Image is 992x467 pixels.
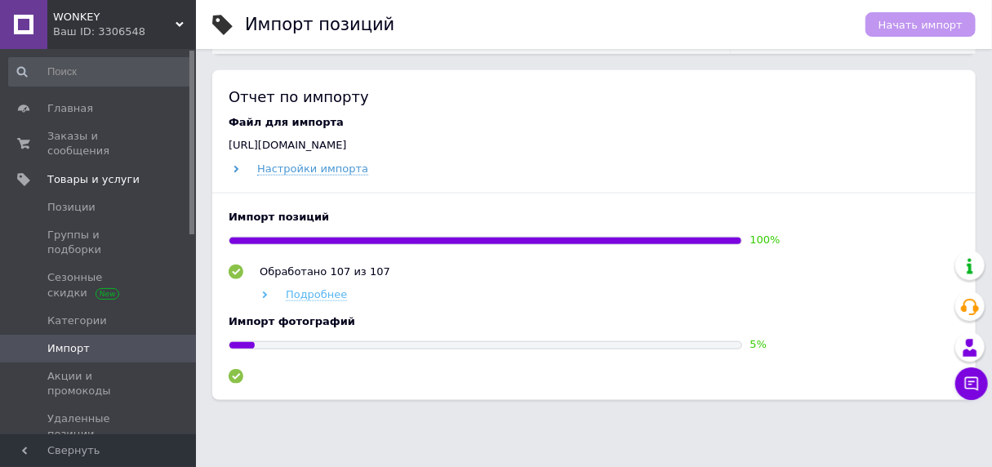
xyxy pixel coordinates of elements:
[257,162,368,176] span: Настройки импорта
[229,87,959,107] div: Отчет по импорту
[47,172,140,187] span: Товары и услуги
[229,115,959,130] div: Файл для импорта
[8,57,193,87] input: Поиск
[47,129,151,158] span: Заказы и сообщения
[53,10,176,24] span: WONKEY
[47,411,151,441] span: Удаленные позиции
[260,265,390,279] div: Обработано 107 из 107
[229,139,347,151] span: [URL][DOMAIN_NAME]
[229,314,959,329] div: Импорт фотографий
[47,200,96,215] span: Позиции
[286,288,347,301] span: Подробнее
[955,367,988,400] button: Чат с покупателем
[47,270,151,300] span: Сезонные скидки
[750,337,767,352] div: 5 %
[47,228,151,257] span: Группы и подборки
[750,233,781,247] div: 100 %
[53,24,196,39] div: Ваш ID: 3306548
[47,341,90,356] span: Импорт
[47,101,93,116] span: Главная
[47,369,151,398] span: Акции и промокоды
[47,314,107,328] span: Категории
[245,15,394,34] h1: Импорт позиций
[229,210,959,225] div: Импорт позиций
